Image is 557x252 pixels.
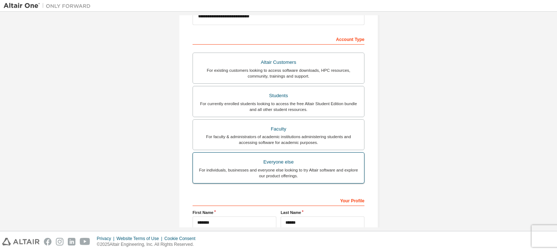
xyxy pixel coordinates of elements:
div: For existing customers looking to access software downloads, HPC resources, community, trainings ... [197,67,360,79]
div: For faculty & administrators of academic institutions administering students and accessing softwa... [197,134,360,145]
label: Last Name [281,210,364,215]
div: Students [197,91,360,101]
p: © 2025 Altair Engineering, Inc. All Rights Reserved. [97,241,200,248]
div: Faculty [197,124,360,134]
div: Everyone else [197,157,360,167]
div: Altair Customers [197,57,360,67]
div: Website Terms of Use [116,236,164,241]
div: Your Profile [193,194,364,206]
div: Privacy [97,236,116,241]
img: facebook.svg [44,238,51,245]
div: Account Type [193,33,364,45]
label: First Name [193,210,276,215]
img: instagram.svg [56,238,63,245]
img: Altair One [4,2,94,9]
img: linkedin.svg [68,238,75,245]
div: For currently enrolled students looking to access the free Altair Student Edition bundle and all ... [197,101,360,112]
div: For individuals, businesses and everyone else looking to try Altair software and explore our prod... [197,167,360,179]
img: youtube.svg [80,238,90,245]
div: Cookie Consent [164,236,199,241]
img: altair_logo.svg [2,238,40,245]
